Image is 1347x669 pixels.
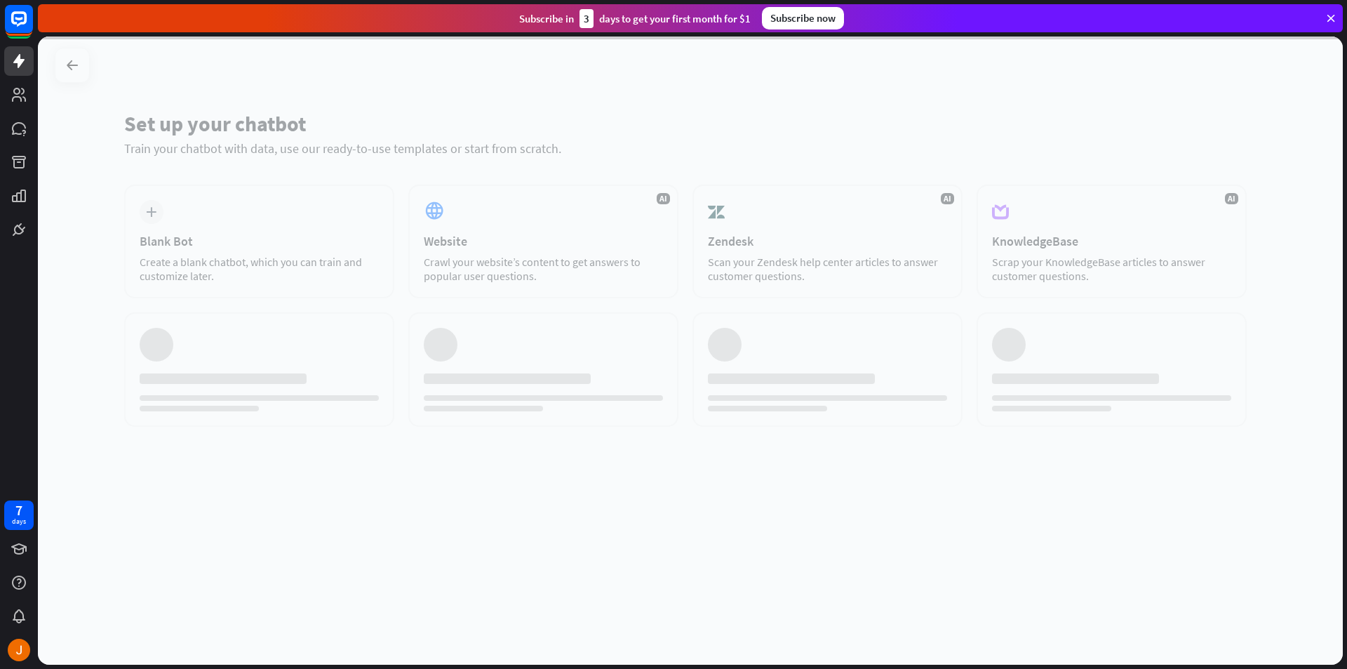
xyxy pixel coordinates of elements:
[12,517,26,526] div: days
[762,7,844,29] div: Subscribe now
[15,504,22,517] div: 7
[4,501,34,530] a: 7 days
[519,9,751,28] div: Subscribe in days to get your first month for $1
[579,9,594,28] div: 3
